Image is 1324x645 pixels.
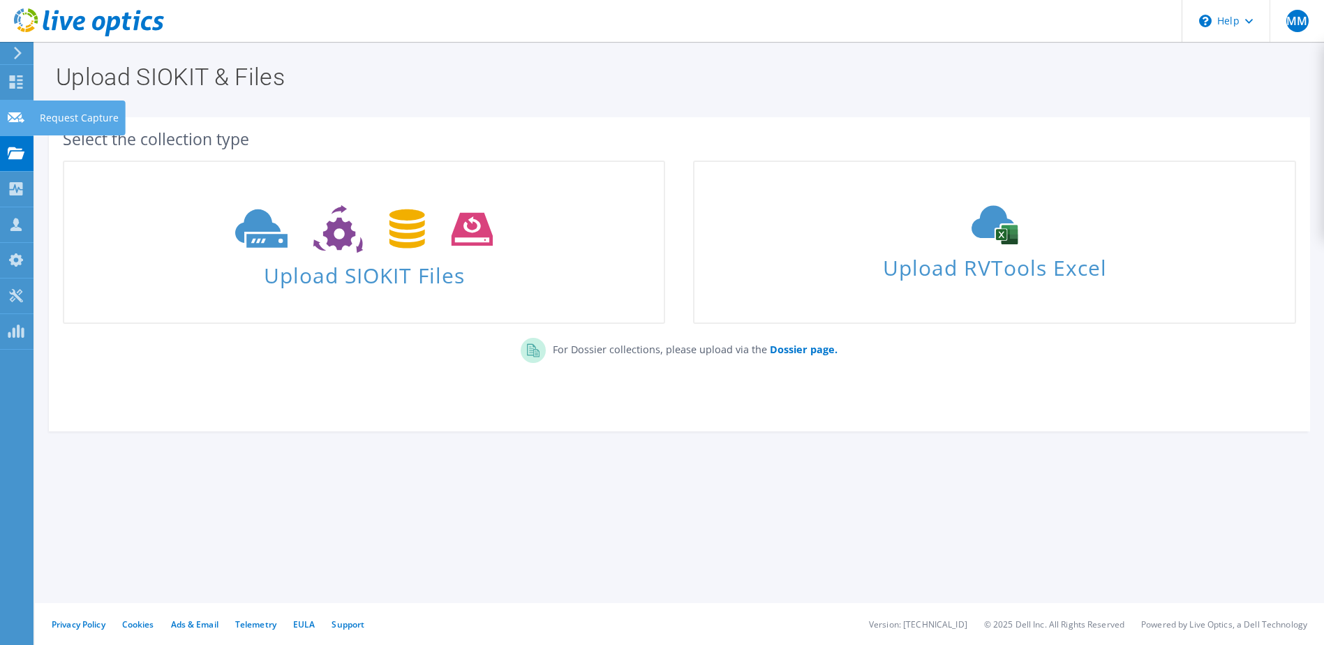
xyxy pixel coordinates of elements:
[122,618,154,630] a: Cookies
[293,618,315,630] a: EULA
[332,618,364,630] a: Support
[693,161,1295,324] a: Upload RVTools Excel
[1199,15,1212,27] svg: \n
[984,618,1124,630] li: © 2025 Dell Inc. All Rights Reserved
[869,618,967,630] li: Version: [TECHNICAL_ID]
[1286,10,1309,32] span: MM
[64,256,664,286] span: Upload SIOKIT Files
[33,101,126,135] div: Request Capture
[770,343,838,356] b: Dossier page.
[171,618,218,630] a: Ads & Email
[546,338,838,357] p: For Dossier collections, please upload via the
[694,249,1294,279] span: Upload RVTools Excel
[56,65,1296,89] h1: Upload SIOKIT & Files
[767,343,838,356] a: Dossier page.
[52,618,105,630] a: Privacy Policy
[235,618,276,630] a: Telemetry
[63,131,1296,147] div: Select the collection type
[1141,618,1307,630] li: Powered by Live Optics, a Dell Technology
[63,161,665,324] a: Upload SIOKIT Files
